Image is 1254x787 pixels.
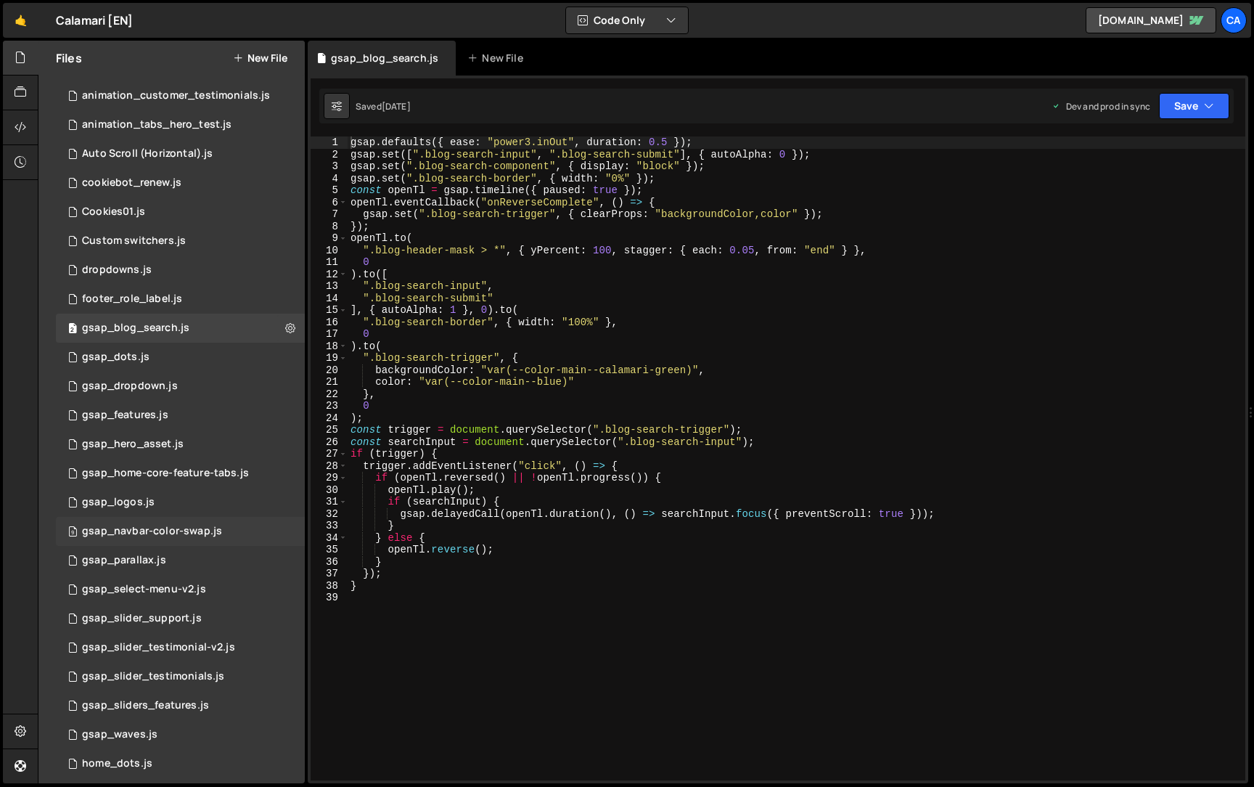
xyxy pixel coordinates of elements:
div: 34 [311,532,348,545]
div: 1 [311,136,348,149]
div: 12 [311,269,348,281]
button: Save [1159,93,1229,119]
div: 36 [311,556,348,568]
div: 38 [311,580,348,592]
div: 15 [311,304,348,317]
div: 2818/14189.js [56,546,305,575]
div: 2818/18172.js [56,81,305,110]
div: 2818/14191.js [56,401,305,430]
div: 2818/14186.js [56,517,305,546]
div: gsap_blog_search.js [331,51,438,65]
div: 2818/34279.js [56,749,305,778]
div: 10 [311,245,348,257]
a: 🤙 [3,3,38,38]
div: 2818/15649.js [56,372,305,401]
div: 7 [311,208,348,221]
div: 2818/20966.js [56,110,305,139]
div: Saved [356,100,411,113]
div: 2818/20407.js [56,343,305,372]
div: gsap_features.js [82,409,168,422]
div: gsap_slider_testimonial-v2.js [82,641,235,654]
div: gsap_logos.js [82,496,155,509]
div: 2818/14190.js [56,662,305,691]
div: 2818/20132.js [56,459,305,488]
div: [DATE] [382,100,411,113]
div: cookiebot_renew.js [82,176,181,189]
div: gsap_sliders_features.js [82,699,209,712]
div: gsap_waves.js [82,728,157,741]
div: 27 [311,448,348,460]
div: gsap_hero_asset.js [82,438,184,451]
div: 6 [311,197,348,209]
div: 31 [311,496,348,508]
div: gsap_parallax.js [82,554,166,567]
div: 4 [311,173,348,185]
div: 5 [311,184,348,197]
div: gsap_slider_support.js [82,612,202,625]
div: 11 [311,256,348,269]
div: 26 [311,436,348,449]
div: animation_customer_testimonials.js [82,89,270,102]
a: [DOMAIN_NAME] [1086,7,1216,33]
div: 33 [311,520,348,532]
div: 17 [311,328,348,341]
div: 29 [311,472,348,484]
a: Ca [1221,7,1247,33]
div: 2818/5802.js [56,227,305,256]
div: 2 [311,149,348,161]
div: 22 [311,388,348,401]
button: Code Only [566,7,688,33]
div: gsap_select-menu-v2.js [82,583,206,596]
div: gsap_dropdown.js [82,380,178,393]
div: dropdowns.js [82,264,152,277]
div: gsap_navbar-color-swap.js [82,525,222,538]
div: 21 [311,376,348,388]
div: 32 [311,508,348,521]
div: 18 [311,341,348,353]
div: gsap_blog_search.js [82,322,189,335]
div: 2818/13763.js [56,720,305,749]
div: 16 [311,317,348,329]
div: Custom switchers.js [82,235,186,248]
div: animation_tabs_hero_test.js [82,118,231,131]
span: 9 [68,527,77,539]
span: 2 [68,324,77,335]
div: gsap_slider_testimonials.js [82,670,224,683]
div: 2818/14220.js [56,488,305,517]
div: New File [467,51,528,65]
div: 13 [311,280,348,293]
div: 2818/20133.js [56,633,305,662]
div: 19 [311,352,348,364]
div: 9 [311,232,348,245]
div: 24 [311,412,348,425]
div: gsap_dots.js [82,351,149,364]
div: Dev and prod in sync [1052,100,1150,113]
div: 2818/15677.js [56,430,305,459]
div: gsap_home-core-feature-tabs.js [82,467,249,480]
div: Calamari [EN] [56,12,133,29]
div: 2818/15667.js [56,604,305,633]
div: 37 [311,568,348,580]
div: 14 [311,293,348,305]
div: 23 [311,400,348,412]
h2: Files [56,50,82,66]
div: 3 [311,160,348,173]
div: 2818/4789.js [56,256,305,285]
div: 2818/29474.js [56,285,305,314]
div: Auto Scroll (Horizontal).js [82,147,213,160]
div: 39 [311,592,348,604]
div: footer_role_label.js [82,293,182,306]
button: New File [233,52,287,64]
div: 2818/13764.js [56,575,305,604]
div: 2818/6726.js [56,139,305,168]
div: 25 [311,424,348,436]
div: home_dots.js [82,757,152,770]
div: 2818/16378.js [56,691,305,720]
div: 2818/18525.js [56,168,305,197]
div: Cookies01.js [82,205,145,219]
div: 30 [311,484,348,497]
div: 2818/11555.js [56,197,305,227]
div: 2818/46998.js [56,314,305,343]
div: 20 [311,364,348,377]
